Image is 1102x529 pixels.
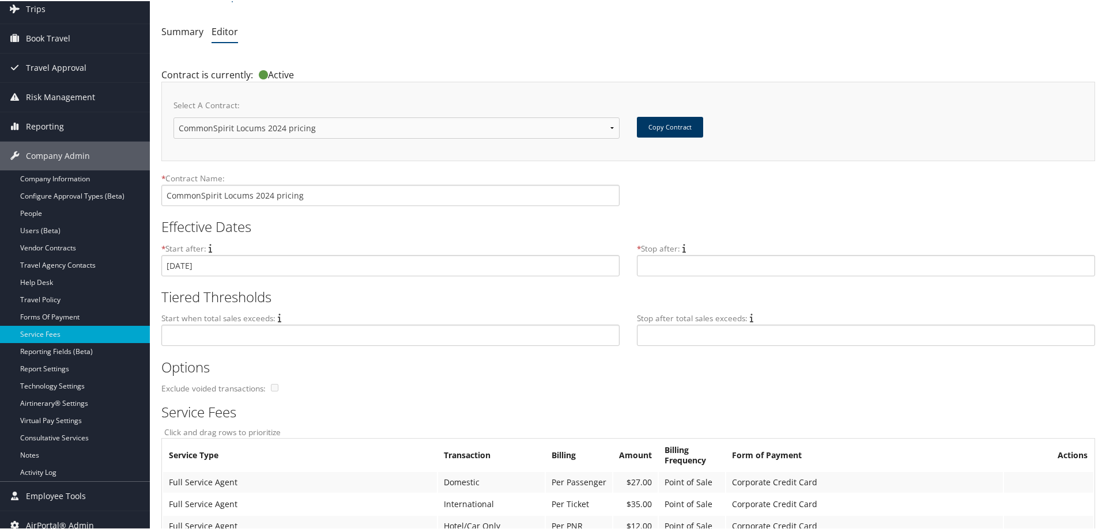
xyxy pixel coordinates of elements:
th: Amount [613,439,658,470]
span: Active [253,67,294,80]
label: Start when total sales exceeds: [161,311,275,323]
a: Summary [161,24,203,37]
td: Domestic [438,471,545,492]
h2: Service Fees [161,401,1086,421]
span: Contract is currently: [161,67,253,80]
th: Billing Frequency [659,439,725,470]
td: Full Service Agent [163,493,437,513]
span: Point of Sale [665,475,712,486]
td: International [438,493,545,513]
span: Point of Sale [665,497,712,508]
label: Click and drag rows to prioritize [161,425,1086,437]
h2: Tiered Thresholds [161,286,1086,306]
td: $35.00 [613,493,658,513]
label: Stop after: [637,242,680,253]
button: Copy Contract [637,116,703,136]
label: Start after: [161,242,206,253]
td: Full Service Agent [163,471,437,492]
span: Per Passenger [552,475,606,486]
td: $27.00 [613,471,658,492]
th: Form of Payment [726,439,1003,470]
th: Actions [1004,439,1093,470]
span: Travel Approval [26,52,86,81]
span: Reporting [26,111,64,140]
span: Per Ticket [552,497,589,508]
span: Employee Tools [26,481,86,509]
td: Corporate Credit Card [726,493,1003,513]
label: Select A Contract: [173,98,620,116]
h2: Effective Dates [161,216,1086,235]
span: Risk Management [26,82,95,111]
th: Service Type [163,439,437,470]
a: Editor [212,24,238,37]
td: Corporate Credit Card [726,471,1003,492]
h2: Options [161,356,1086,376]
label: Stop after total sales exceeds: [637,311,748,323]
th: Billing [546,439,612,470]
span: Book Travel [26,23,70,52]
span: Company Admin [26,140,90,169]
input: Name is required. [161,184,620,205]
label: Contract Name: [161,172,620,183]
label: Exclude voided transactions: [161,382,269,393]
th: Transaction [438,439,545,470]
